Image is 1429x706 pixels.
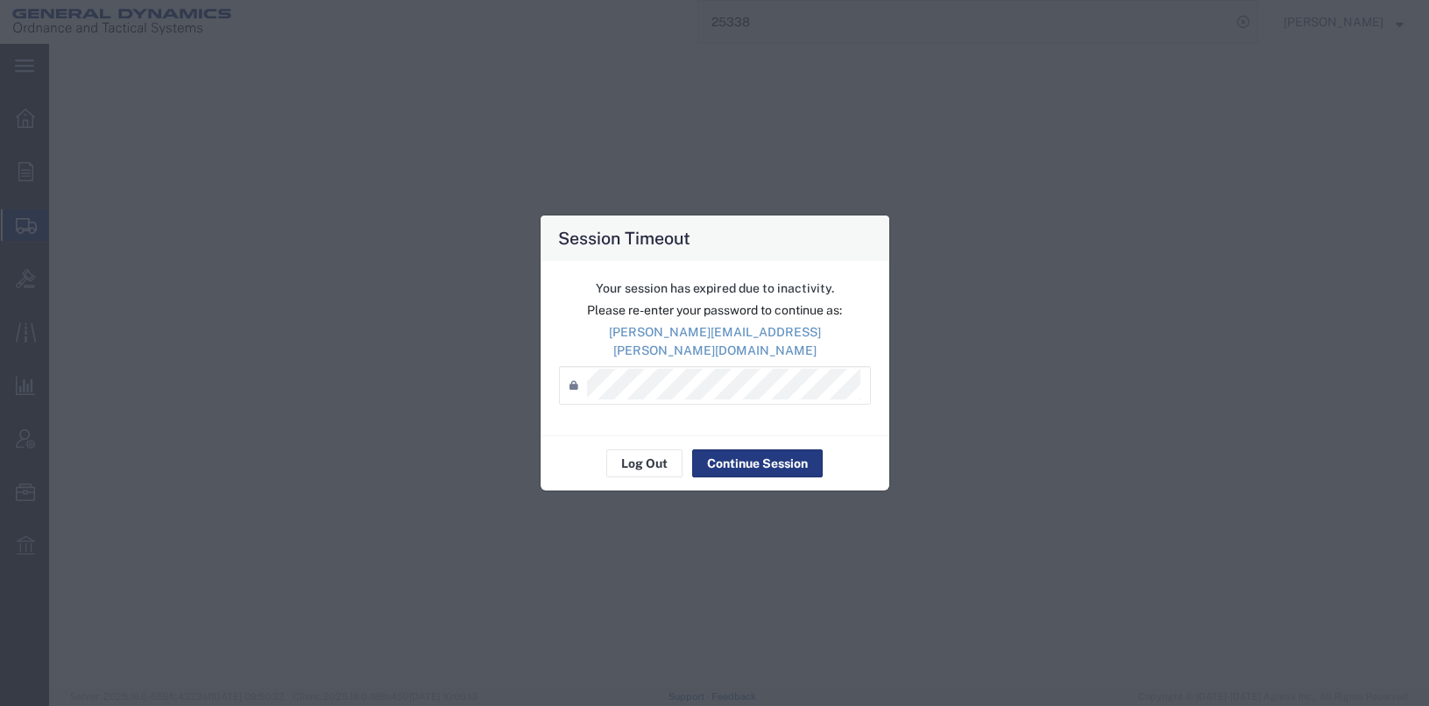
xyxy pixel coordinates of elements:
[692,449,823,477] button: Continue Session
[606,449,683,477] button: Log Out
[559,323,871,360] p: [PERSON_NAME][EMAIL_ADDRESS][PERSON_NAME][DOMAIN_NAME]
[559,279,871,298] p: Your session has expired due to inactivity.
[558,225,690,251] h4: Session Timeout
[559,301,871,320] p: Please re-enter your password to continue as:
